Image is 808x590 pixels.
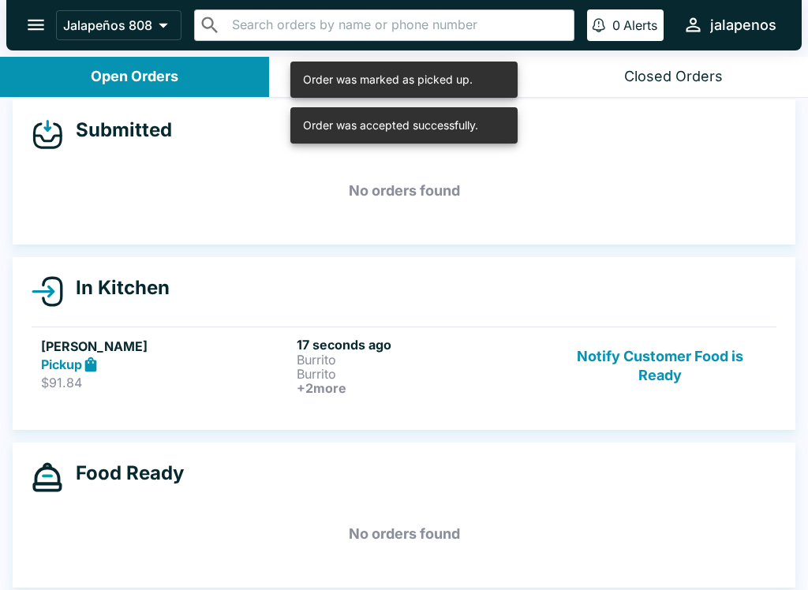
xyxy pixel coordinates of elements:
[32,327,776,405] a: [PERSON_NAME]Pickup$91.8417 seconds agoBurritoBurrito+2moreNotify Customer Food is Ready
[32,506,776,562] h5: No orders found
[553,337,767,395] button: Notify Customer Food is Ready
[91,68,178,86] div: Open Orders
[227,14,567,36] input: Search orders by name or phone number
[41,375,290,390] p: $91.84
[63,461,184,485] h4: Food Ready
[710,16,776,35] div: jalapenos
[41,337,290,356] h5: [PERSON_NAME]
[624,68,723,86] div: Closed Orders
[63,276,170,300] h4: In Kitchen
[676,8,783,42] button: jalapenos
[41,357,82,372] strong: Pickup
[16,5,56,45] button: open drawer
[297,337,546,353] h6: 17 seconds ago
[63,118,172,142] h4: Submitted
[63,17,152,33] p: Jalapeños 808
[32,162,776,219] h5: No orders found
[303,66,473,93] div: Order was marked as picked up.
[612,17,620,33] p: 0
[297,381,546,395] h6: + 2 more
[297,367,546,381] p: Burrito
[303,112,478,139] div: Order was accepted successfully.
[56,10,181,40] button: Jalapeños 808
[623,17,657,33] p: Alerts
[297,353,546,367] p: Burrito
